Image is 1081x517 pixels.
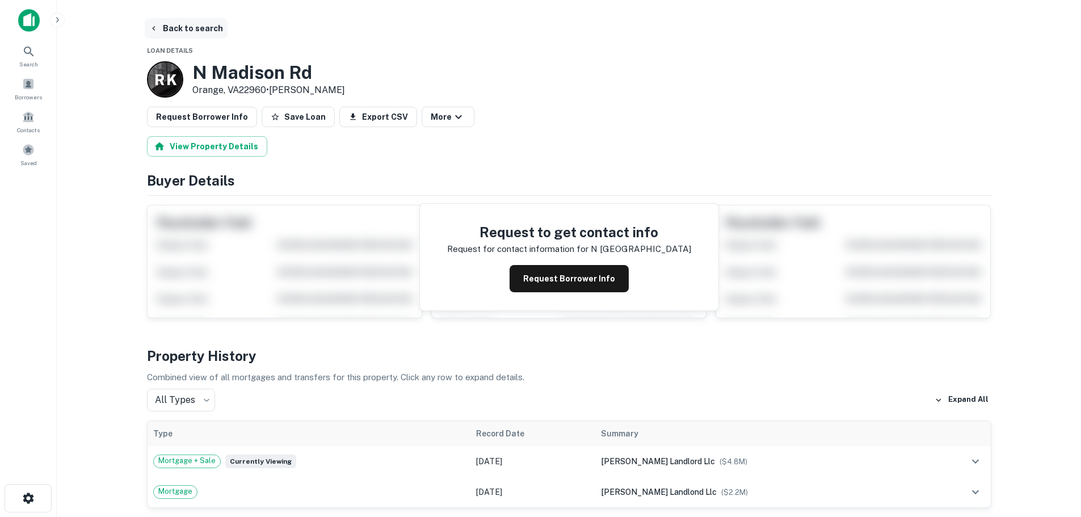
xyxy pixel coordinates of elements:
[932,392,991,409] button: Expand All
[510,265,629,292] button: Request Borrower Info
[17,125,40,134] span: Contacts
[3,106,53,137] a: Contacts
[225,455,296,468] span: Currently viewing
[447,222,691,242] h4: Request to get contact info
[595,421,927,446] th: Summary
[262,107,335,127] button: Save Loan
[966,452,985,471] button: expand row
[147,389,215,411] div: All Types
[154,69,176,91] p: R K
[470,421,595,446] th: Record Date
[269,85,345,95] a: [PERSON_NAME]
[15,93,42,102] span: Borrowers
[1024,426,1081,481] iframe: Chat Widget
[192,62,345,83] h3: N Madison Rd
[145,18,228,39] button: Back to search
[3,40,53,71] a: Search
[3,139,53,170] a: Saved
[147,107,257,127] button: Request Borrower Info
[20,158,37,167] span: Saved
[19,60,38,69] span: Search
[147,371,991,384] p: Combined view of all mortgages and transfers for this property. Click any row to expand details.
[147,136,267,157] button: View Property Details
[147,346,991,366] h4: Property History
[720,457,747,466] span: ($ 4.8M )
[18,9,40,32] img: capitalize-icon.png
[721,488,748,497] span: ($ 2.2M )
[422,107,474,127] button: More
[447,242,588,256] p: Request for contact information for
[601,457,715,466] span: [PERSON_NAME] landlord llc
[591,242,691,256] p: n [GEOGRAPHIC_DATA]
[154,486,197,497] span: Mortgage
[470,477,595,507] td: [DATE]
[470,446,595,477] td: [DATE]
[3,73,53,104] a: Borrowers
[147,170,991,191] h4: Buyer Details
[966,482,985,502] button: expand row
[147,47,193,54] span: Loan Details
[148,421,470,446] th: Type
[154,455,220,466] span: Mortgage + Sale
[339,107,417,127] button: Export CSV
[192,83,345,97] p: Orange, VA22960 •
[601,487,717,497] span: [PERSON_NAME] landlond llc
